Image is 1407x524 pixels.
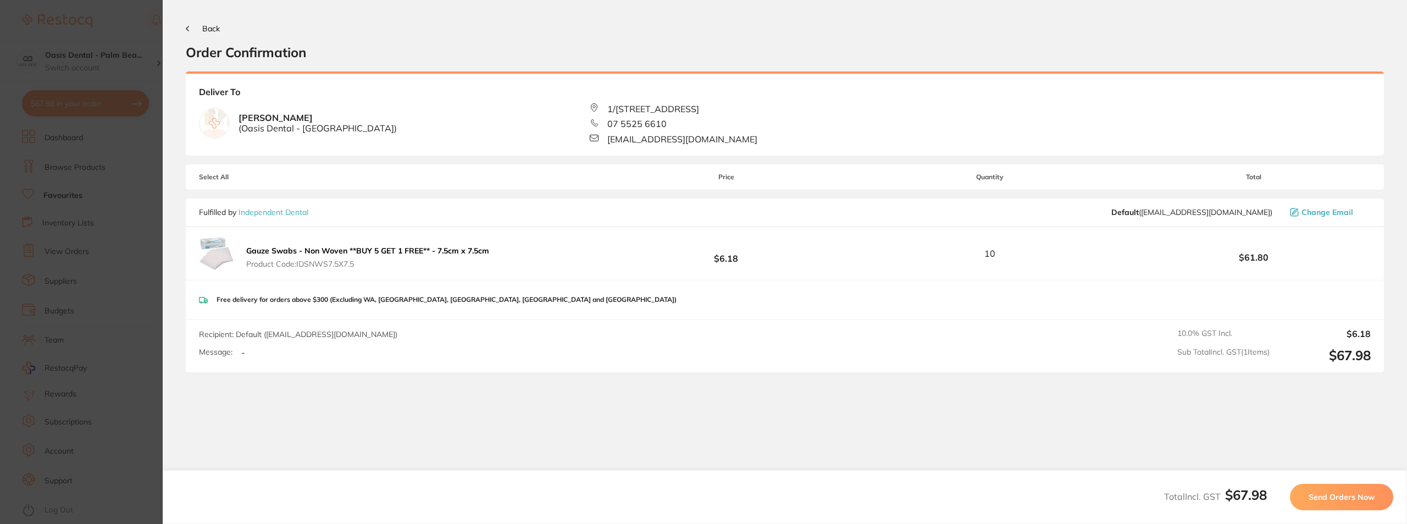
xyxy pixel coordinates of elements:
b: Deliver To [199,87,1371,103]
span: Quantity [844,173,1137,181]
label: Message: [199,348,232,357]
button: Change Email [1287,207,1371,217]
span: Product Code: IDSNWS7.5X7.5 [246,260,489,268]
button: Back [186,24,220,33]
b: $6.18 [609,244,843,264]
span: Total [1137,173,1371,181]
b: [PERSON_NAME] [239,113,397,133]
b: $67.98 [1225,487,1267,503]
output: $67.98 [1278,348,1371,363]
span: Price [609,173,843,181]
span: Sub Total Incl. GST ( 1 Items) [1177,348,1270,363]
span: 07 5525 6610 [607,119,667,129]
p: Free delivery for orders above $300 (Excluding WA, [GEOGRAPHIC_DATA], [GEOGRAPHIC_DATA], [GEOGRAP... [217,296,677,304]
span: ( Oasis Dental - [GEOGRAPHIC_DATA] ) [239,123,397,133]
span: 1/[STREET_ADDRESS] [607,104,699,114]
span: Send Orders Now [1309,492,1375,502]
span: 10.0 % GST Incl. [1177,329,1270,339]
img: YjdmNWo3bw [199,236,234,271]
span: Back [202,24,220,34]
button: Send Orders Now [1290,484,1393,510]
span: Recipient: Default ( [EMAIL_ADDRESS][DOMAIN_NAME] ) [199,329,397,339]
output: $6.18 [1278,329,1371,339]
a: Independent Dental [239,207,308,217]
b: $61.80 [1137,252,1371,262]
b: Gauze Swabs - Non Woven **BUY 5 GET 1 FREE** - 7.5cm x 7.5cm [246,246,489,256]
img: empty.jpg [200,108,229,138]
span: Select All [199,173,309,181]
span: [EMAIL_ADDRESS][DOMAIN_NAME] [607,134,757,144]
span: Change Email [1301,208,1353,217]
span: 10 [984,249,995,258]
p: Fulfilled by [199,208,308,217]
button: Gauze Swabs - Non Woven **BUY 5 GET 1 FREE** - 7.5cm x 7.5cm Product Code:IDSNWS7.5X7.5 [243,246,492,269]
h2: Order Confirmation [186,44,1384,60]
span: Total Incl. GST [1164,491,1267,502]
span: orders@independentdental.com.au [1111,208,1272,217]
p: - [241,348,245,357]
b: Default [1111,207,1139,217]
